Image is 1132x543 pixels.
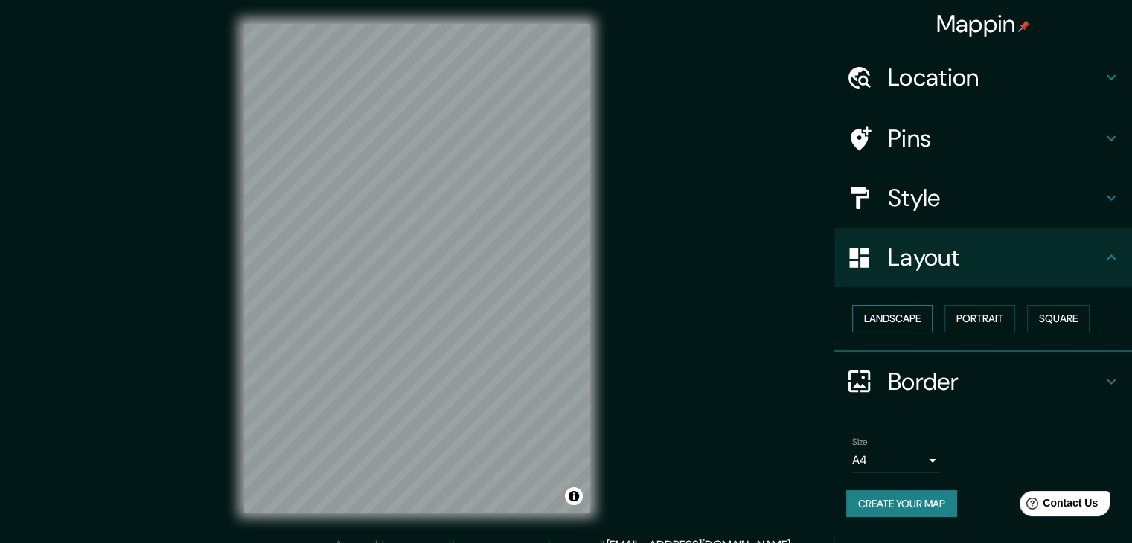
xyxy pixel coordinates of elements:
[834,109,1132,168] div: Pins
[852,449,941,472] div: A4
[888,123,1102,153] h4: Pins
[834,352,1132,411] div: Border
[852,435,868,448] label: Size
[1000,485,1116,527] iframe: Help widget launcher
[846,490,957,518] button: Create your map
[888,367,1102,396] h4: Border
[852,305,933,332] button: Landscape
[888,62,1102,92] h4: Location
[888,183,1102,213] h4: Style
[834,168,1132,228] div: Style
[244,24,590,513] canvas: Map
[888,242,1102,272] h4: Layout
[1018,20,1030,32] img: pin-icon.png
[834,228,1132,287] div: Layout
[944,305,1015,332] button: Portrait
[834,48,1132,107] div: Location
[936,9,1031,39] h4: Mappin
[565,487,583,505] button: Toggle attribution
[1027,305,1090,332] button: Square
